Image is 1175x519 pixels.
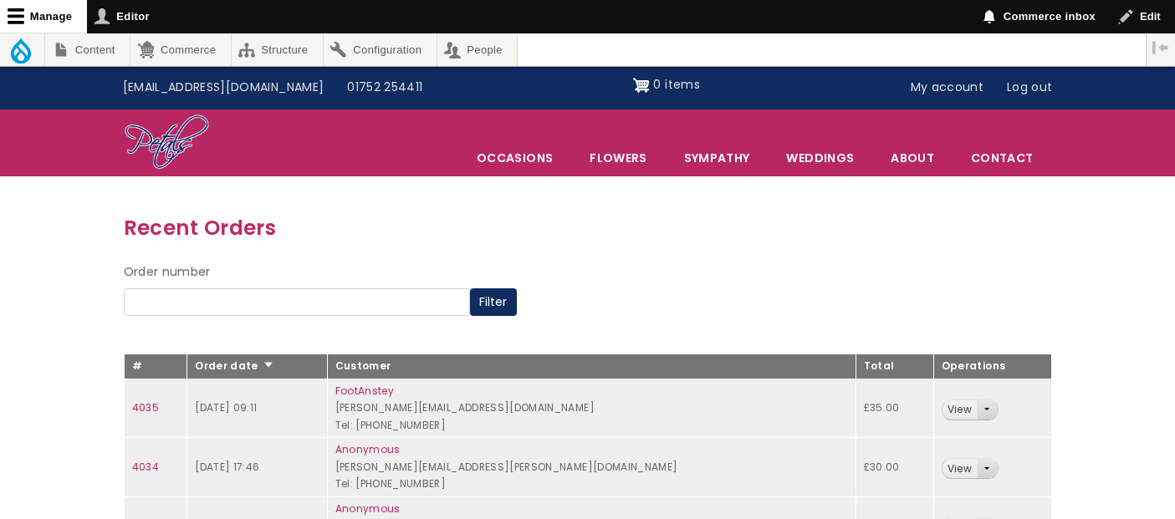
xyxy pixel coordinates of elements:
a: View [943,400,977,420]
img: Home [124,114,210,172]
a: Contact [953,140,1050,176]
a: 4034 [132,460,159,474]
a: Shopping cart 0 items [633,72,700,99]
button: Filter [470,288,517,317]
time: [DATE] 17:46 [195,460,259,474]
a: People [437,33,518,66]
th: Total [856,354,933,379]
td: £30.00 [856,438,933,497]
a: FootAnstey [335,384,395,398]
a: Commerce [130,33,230,66]
a: Structure [232,33,323,66]
td: [PERSON_NAME][EMAIL_ADDRESS][PERSON_NAME][DOMAIN_NAME] Tel: [PHONE_NUMBER] [327,438,856,497]
h3: Recent Orders [124,211,1052,244]
time: [DATE] 09:11 [195,400,257,415]
a: [EMAIL_ADDRESS][DOMAIN_NAME] [111,72,336,104]
td: £35.00 [856,379,933,438]
a: About [873,140,952,176]
a: Content [45,33,130,66]
img: Shopping cart [633,72,650,99]
button: Vertical orientation [1147,33,1175,62]
a: My account [899,72,996,104]
a: Configuration [324,33,437,66]
a: Flowers [572,140,664,176]
a: Order date [195,359,274,373]
th: # [124,354,187,379]
a: Anonymous [335,501,401,516]
th: Operations [933,354,1051,379]
a: 01752 254411 [335,72,434,104]
a: Sympathy [667,140,768,176]
span: 0 items [653,76,699,93]
a: View [943,459,977,478]
th: Customer [327,354,856,379]
td: [PERSON_NAME][EMAIL_ADDRESS][DOMAIN_NAME] Tel: [PHONE_NUMBER] [327,379,856,438]
a: Anonymous [335,442,401,456]
label: Order number [124,262,211,282]
a: Log out [995,72,1064,104]
span: Weddings [769,140,871,176]
a: 4035 [132,400,159,415]
span: Occasions [459,140,570,176]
